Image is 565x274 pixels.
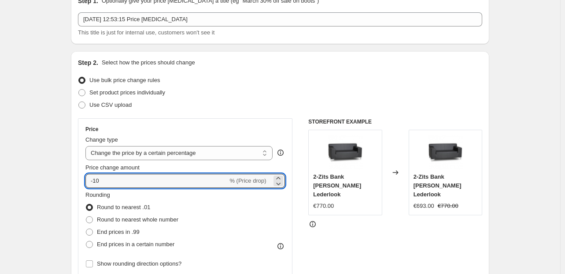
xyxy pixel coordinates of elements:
span: Rounding [85,191,110,198]
span: Round to nearest .01 [97,204,150,210]
h3: Price [85,126,98,133]
img: Schermafbeelding-2017-08-07-om-15.06.08_016656a8-c348-4a88-86ee-f6b978b03614_80x.png [428,135,463,170]
h2: Step 2. [78,58,98,67]
h6: STOREFRONT EXAMPLE [308,118,482,125]
span: Use CSV upload [89,101,132,108]
div: €693.00 [414,202,434,210]
span: 2-Zits Bank [PERSON_NAME] Lederlook [313,173,361,198]
div: €770.00 [313,202,334,210]
div: help [276,148,285,157]
span: Round to nearest whole number [97,216,178,223]
span: Set product prices individually [89,89,165,96]
input: 30% off holiday sale [78,12,482,26]
input: -15 [85,174,228,188]
span: % (Price drop) [229,177,266,184]
img: Schermafbeelding-2017-08-07-om-15.06.08_016656a8-c348-4a88-86ee-f6b978b03614_80x.png [328,135,363,170]
p: Select how the prices should change [102,58,195,67]
span: This title is just for internal use, customers won't see it [78,29,214,36]
span: Show rounding direction options? [97,260,181,267]
span: Change type [85,136,118,143]
span: End prices in a certain number [97,241,174,248]
strike: €770.00 [438,202,458,210]
span: Use bulk price change rules [89,77,160,83]
span: 2-Zits Bank [PERSON_NAME] Lederlook [414,173,462,198]
span: Price change amount [85,164,140,171]
span: End prices in .99 [97,229,140,235]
